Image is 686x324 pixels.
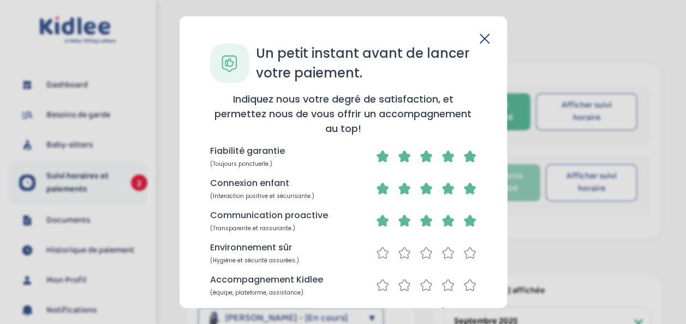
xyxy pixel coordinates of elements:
[256,44,476,83] h3: Un petit instant avant de lancer votre paiement.
[210,256,299,265] span: (Hygiène et sécurité assurées.)
[210,192,314,200] span: (Interaction positive et sécurisante.)
[210,145,285,158] p: Fiabilité garantie
[210,289,303,297] span: (équipe, plateforme, assistance)
[210,177,289,190] p: Connexion enfant
[210,241,292,254] p: Environnement sûr
[210,273,323,286] p: Accompagnement Kidlee
[210,209,328,222] p: Communication proactive
[210,160,272,168] span: (Toujours ponctuelle.)
[210,92,476,136] h4: Indiquez nous votre degré de satisfaction, et permettez nous de vous offrir un accompagnement au ...
[210,224,295,232] span: (Transparente et rassurante.)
